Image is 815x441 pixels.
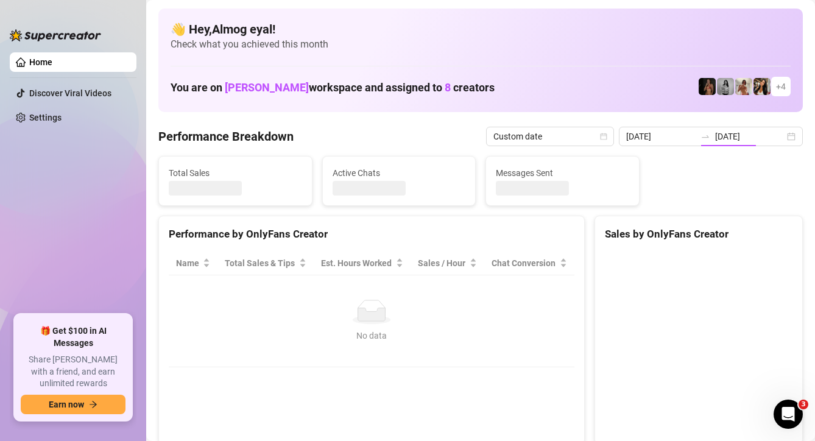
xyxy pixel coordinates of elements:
[774,400,803,429] iframe: Intercom live chat
[626,130,696,143] input: Start date
[605,226,792,242] div: Sales by OnlyFans Creator
[10,29,101,41] img: logo-BBDzfeDw.svg
[700,132,710,141] span: swap-right
[776,80,786,93] span: + 4
[418,256,467,270] span: Sales / Hour
[29,88,111,98] a: Discover Viral Videos
[169,252,217,275] th: Name
[717,78,734,95] img: A
[492,256,557,270] span: Chat Conversion
[21,325,125,349] span: 🎁 Get $100 in AI Messages
[21,395,125,414] button: Earn nowarrow-right
[493,127,607,146] span: Custom date
[169,226,574,242] div: Performance by OnlyFans Creator
[181,329,562,342] div: No data
[715,130,785,143] input: End date
[445,81,451,94] span: 8
[333,166,466,180] span: Active Chats
[699,78,716,95] img: D
[700,132,710,141] span: to
[484,252,574,275] th: Chat Conversion
[158,128,294,145] h4: Performance Breakdown
[735,78,752,95] img: Green
[225,81,309,94] span: [PERSON_NAME]
[171,81,495,94] h1: You are on workspace and assigned to creators
[29,113,62,122] a: Settings
[753,78,771,95] img: AD
[600,133,607,140] span: calendar
[411,252,484,275] th: Sales / Hour
[49,400,84,409] span: Earn now
[89,400,97,409] span: arrow-right
[171,21,791,38] h4: 👋 Hey, Almog eyal !
[29,57,52,67] a: Home
[171,38,791,51] span: Check what you achieved this month
[799,400,808,409] span: 3
[321,256,393,270] div: Est. Hours Worked
[225,256,297,270] span: Total Sales & Tips
[176,256,200,270] span: Name
[21,354,125,390] span: Share [PERSON_NAME] with a friend, and earn unlimited rewards
[496,166,629,180] span: Messages Sent
[217,252,314,275] th: Total Sales & Tips
[169,166,302,180] span: Total Sales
